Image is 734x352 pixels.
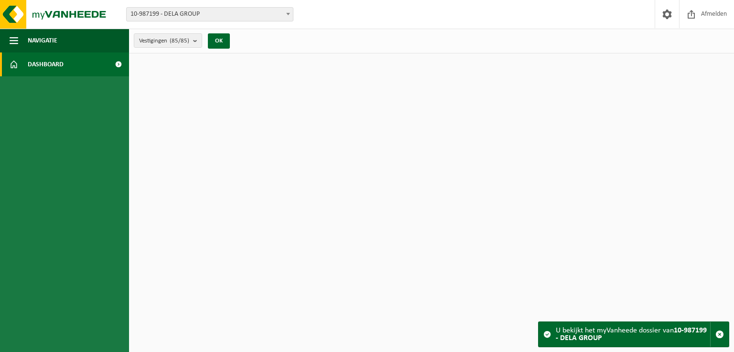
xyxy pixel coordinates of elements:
button: Vestigingen(85/85) [134,33,202,48]
span: Navigatie [28,29,57,52]
span: 10-987199 - DELA GROUP [127,8,293,21]
span: Dashboard [28,52,64,76]
span: Vestigingen [139,34,189,48]
strong: 10-987199 - DELA GROUP [556,327,707,342]
button: OK [208,33,230,49]
span: 10-987199 - DELA GROUP [126,7,293,21]
div: U bekijkt het myVanheede dossier van [556,322,710,347]
count: (85/85) [170,38,189,44]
